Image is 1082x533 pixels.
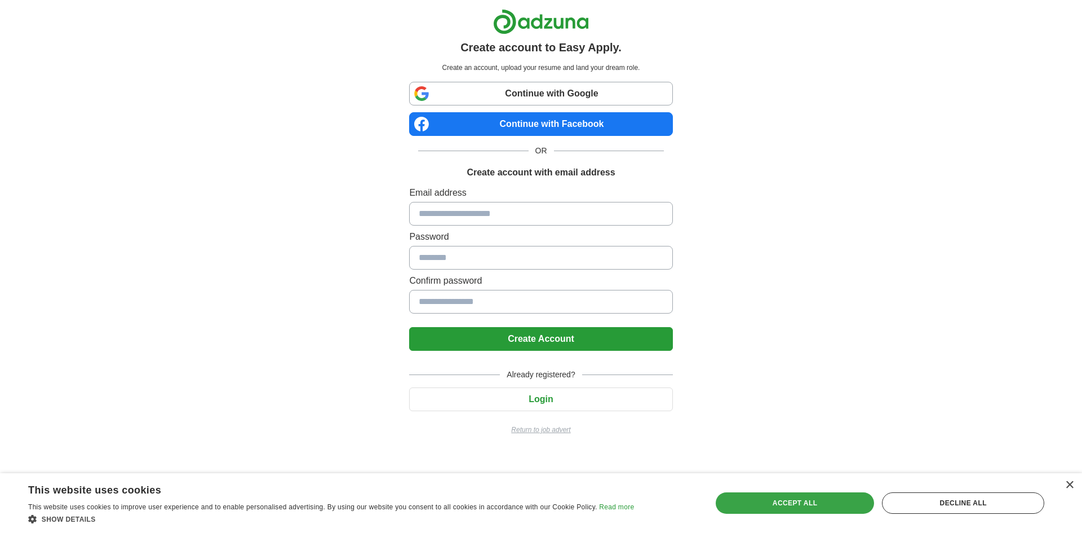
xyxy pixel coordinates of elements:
label: Confirm password [409,274,672,288]
label: Email address [409,186,672,200]
label: Password [409,230,672,244]
div: Accept all [716,492,875,514]
button: Create Account [409,327,672,351]
span: OR [529,145,554,157]
button: Login [409,387,672,411]
a: Read more, opens a new window [599,503,634,511]
p: Create an account, upload your resume and land your dream role. [411,63,670,73]
a: Return to job advert [409,425,672,435]
h1: Create account with email address [467,166,615,179]
h1: Create account to Easy Apply. [460,39,622,56]
span: Show details [42,516,96,523]
div: Show details [28,513,634,525]
div: This website uses cookies [28,480,606,497]
span: This website uses cookies to improve user experience and to enable personalised advertising. By u... [28,503,597,511]
div: Close [1065,481,1074,490]
span: Already registered? [500,369,582,381]
div: Decline all [882,492,1044,514]
img: Adzuna logo [493,9,589,34]
a: Login [409,394,672,404]
a: Continue with Google [409,82,672,105]
a: Continue with Facebook [409,112,672,136]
